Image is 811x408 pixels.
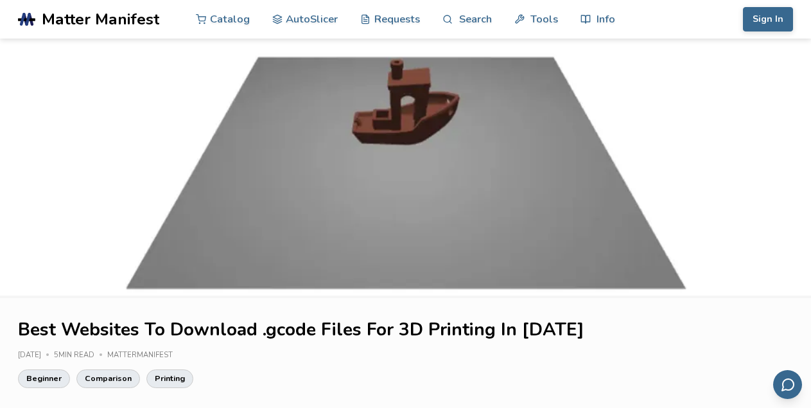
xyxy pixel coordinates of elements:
[18,320,793,340] h1: Best Websites To Download .gcode Files For 3D Printing In [DATE]
[146,369,193,387] a: Printing
[743,7,793,31] button: Sign In
[42,10,159,28] span: Matter Manifest
[76,369,140,387] a: Comparison
[107,351,182,360] div: MatterManifest
[54,351,107,360] div: 5 min read
[18,369,70,387] a: Beginner
[18,351,54,360] div: [DATE]
[773,370,802,399] button: Send feedback via email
